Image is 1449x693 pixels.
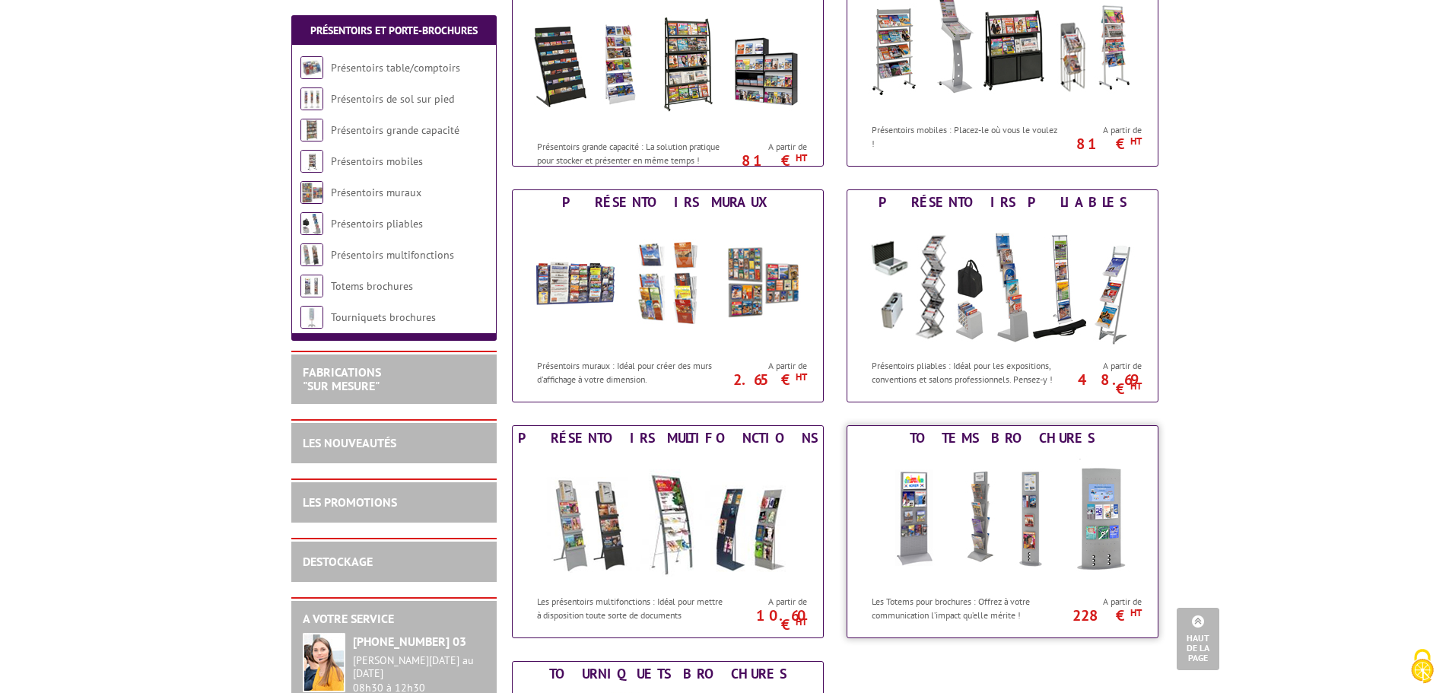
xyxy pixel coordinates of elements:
img: Présentoirs pliables [300,212,323,235]
a: Présentoirs multifonctions [331,248,454,262]
a: Totems brochures [331,279,413,293]
span: A partir de [1064,596,1142,608]
img: Présentoirs muraux [300,181,323,204]
span: A partir de [729,596,807,608]
img: Présentoirs pliables [862,215,1143,351]
a: Présentoirs de sol sur pied [331,92,454,106]
a: Présentoirs grande capacité [331,123,459,137]
a: Présentoirs muraux [331,186,421,199]
p: Présentoirs muraux : Idéal pour créer des murs d'affichage à votre dimension. [537,359,726,385]
img: Présentoirs table/comptoirs [300,56,323,79]
a: Présentoirs et Porte-brochures [310,24,478,37]
img: Présentoirs grande capacité [300,119,323,141]
a: Présentoirs pliables [331,217,423,230]
p: 81 € [1057,139,1142,148]
p: Les Totems pour brochures : Offrez à votre communication l’impact qu’elle mérite ! [872,595,1060,621]
a: Tourniquets brochures [331,310,436,324]
p: Présentoirs grande capacité : La solution pratique pour stocker et présenter en même temps ! [537,140,726,166]
img: Présentoirs de sol sur pied [300,87,323,110]
img: Présentoirs mobiles [300,150,323,173]
img: Présentoirs multifonctions [300,243,323,266]
div: Présentoirs muraux [516,194,819,211]
a: DESTOCKAGE [303,554,373,569]
a: FABRICATIONS"Sur Mesure" [303,364,381,393]
sup: HT [796,370,807,383]
a: Présentoirs multifonctions Présentoirs multifonctions Les présentoirs multifonctions : Idéal pour... [512,425,824,638]
a: Présentoirs mobiles [331,154,423,168]
img: widget-service.jpg [303,633,345,692]
a: Présentoirs pliables Présentoirs pliables Présentoirs pliables : Idéal pour les expositions, conv... [847,189,1158,402]
div: Présentoirs multifonctions [516,430,819,447]
div: Tourniquets brochures [516,666,819,682]
sup: HT [1130,135,1142,148]
div: [PERSON_NAME][DATE] au [DATE] [353,654,485,680]
p: Les présentoirs multifonctions : Idéal pour mettre à disposition toute sorte de documents [537,595,726,621]
a: Totems brochures Totems brochures Les Totems pour brochures : Offrez à votre communication l’impa... [847,425,1158,638]
a: LES NOUVEAUTÉS [303,435,396,450]
p: 10.60 € [722,611,807,629]
h2: A votre service [303,612,485,626]
span: A partir de [1064,124,1142,136]
p: 48.69 € [1057,375,1142,393]
a: Présentoirs muraux Présentoirs muraux Présentoirs muraux : Idéal pour créer des murs d'affichage ... [512,189,824,402]
span: A partir de [1064,360,1142,372]
p: 2.65 € [722,375,807,384]
div: Présentoirs pliables [851,194,1154,211]
button: Cookies (fenêtre modale) [1396,641,1449,693]
p: Présentoirs pliables : Idéal pour les expositions, conventions et salons professionnels. Pensez-y ! [872,359,1060,385]
span: A partir de [729,141,807,153]
strong: [PHONE_NUMBER] 03 [353,634,466,649]
a: Haut de la page [1177,608,1219,670]
sup: HT [1130,380,1142,393]
a: LES PROMOTIONS [303,494,397,510]
span: A partir de [729,360,807,372]
div: Totems brochures [851,430,1154,447]
a: Présentoirs table/comptoirs [331,61,460,75]
img: Totems brochures [300,275,323,297]
img: Cookies (fenêtre modale) [1403,647,1441,685]
img: Tourniquets brochures [300,306,323,329]
p: Présentoirs mobiles : Placez-le où vous le voulez ! [872,123,1060,149]
sup: HT [1130,606,1142,619]
img: Présentoirs muraux [527,215,809,351]
p: 228 € [1057,611,1142,620]
img: Totems brochures [862,450,1143,587]
sup: HT [796,615,807,628]
img: Présentoirs multifonctions [527,450,809,587]
p: 81 € [722,156,807,165]
sup: HT [796,151,807,164]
